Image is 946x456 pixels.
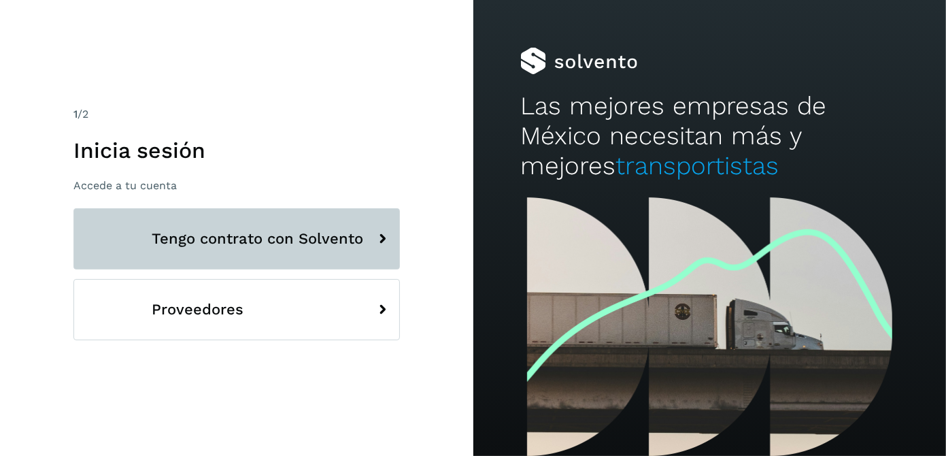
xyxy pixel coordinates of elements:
p: Accede a tu cuenta [73,179,400,192]
button: Tengo contrato con Solvento [73,208,400,270]
div: /2 [73,106,400,123]
h2: Las mejores empresas de México necesitan más y mejores [520,91,898,182]
h1: Inicia sesión [73,137,400,163]
span: transportistas [615,151,779,180]
span: Tengo contrato con Solvento [152,231,363,247]
span: Proveedores [152,302,243,318]
button: Proveedores [73,279,400,340]
span: 1 [73,108,78,120]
